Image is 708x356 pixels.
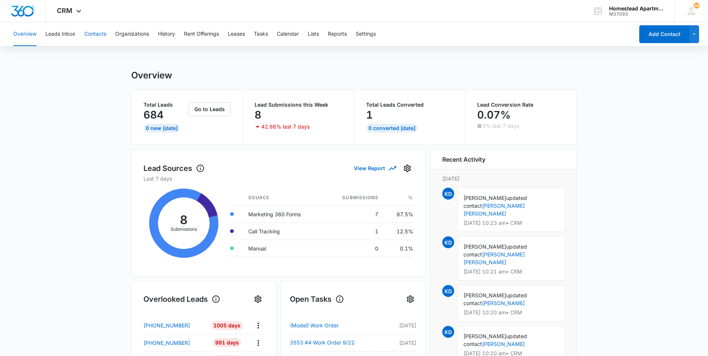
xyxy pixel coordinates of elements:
h1: Overview [131,70,172,81]
p: [PHONE_NUMBER] [143,339,190,347]
p: 8 [255,109,261,121]
a: [PHONE_NUMBER] [143,321,206,329]
button: Settings [252,293,264,305]
span: KD [442,188,454,200]
a: Go to Leads [189,106,230,112]
td: Call Tracking [242,223,324,240]
span: KD [442,236,454,248]
span: KD [442,326,454,338]
p: [DATE] 10:20 am • CRM [463,310,559,315]
p: 1 [366,109,373,121]
button: Tasks [254,22,268,46]
button: Contacts [84,22,106,46]
td: Marketing 360 Forms [242,205,324,223]
span: 36 [694,3,699,9]
td: 0 [324,240,384,257]
button: Lists [308,22,319,46]
h1: Overlooked Leads [143,294,220,305]
p: [PHONE_NUMBER] [143,321,190,329]
a: [PERSON_NAME] [482,300,525,306]
button: Settings [356,22,376,46]
td: 7 [324,205,384,223]
button: Go to Leads [189,102,230,116]
div: account id [609,12,663,17]
button: Settings [401,162,413,174]
th: % [384,190,413,206]
span: [PERSON_NAME] [463,292,506,298]
button: Add Contact [639,25,689,43]
p: [DATE] 10:20 am • CRM [463,351,559,356]
button: View Report [354,162,395,175]
p: 42.86% last 7 days [261,124,310,129]
td: 12.5% [384,223,413,240]
th: Submissions [324,190,384,206]
h1: Open Tasks [290,294,344,305]
p: Total Leads Converted [366,102,453,107]
button: Leases [228,22,245,46]
button: Reports [328,22,347,46]
button: Rent Offerings [184,22,219,46]
span: [PERSON_NAME] [463,195,506,201]
div: 0 New [DATE] [143,124,180,133]
td: 0.1% [384,240,413,257]
span: [PERSON_NAME] [463,333,506,339]
button: History [158,22,175,46]
td: 87.5% [384,205,413,223]
button: Actions [252,320,264,331]
th: Source [242,190,324,206]
div: account name [609,6,663,12]
button: Actions [252,337,264,349]
a: 3553 #4 Work Order 9/22 [290,338,376,347]
p: [DATE] 10:21 am • CRM [463,269,559,274]
p: 0.07% [477,109,511,121]
div: 0 Converted [DATE] [366,124,418,133]
span: KD [442,285,454,297]
button: Leads Inbox [45,22,75,46]
p: [DATE] 10:23 am • CRM [463,220,559,226]
p: [DATE] [442,175,565,182]
a: (Model) Work Order [290,321,376,330]
p: 0% last 7 days [482,123,519,129]
p: Lead Conversion Rate [477,102,565,107]
h1: Lead Sources [143,163,205,174]
button: Organizations [115,22,149,46]
p: 684 [143,109,164,121]
button: Settings [404,293,416,305]
div: 991 Days [213,338,241,347]
p: Last 7 days [143,175,413,182]
div: notifications count [694,3,699,9]
p: [DATE] [376,339,416,347]
button: Calendar [277,22,299,46]
a: [PERSON_NAME] [PERSON_NAME] [463,203,525,217]
p: Lead Submissions this Week [255,102,342,107]
button: Overview [13,22,36,46]
a: [PERSON_NAME] [PERSON_NAME] [463,251,525,265]
a: [PHONE_NUMBER] [143,339,206,347]
p: Total Leads [143,102,188,107]
span: CRM [57,7,72,14]
h6: Recent Activity [442,155,485,164]
td: Manual [242,240,324,257]
p: [DATE] [376,321,416,329]
span: [PERSON_NAME] [463,243,506,250]
a: [PERSON_NAME] [482,341,525,347]
td: 1 [324,223,384,240]
div: 1005 Days [211,321,243,330]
